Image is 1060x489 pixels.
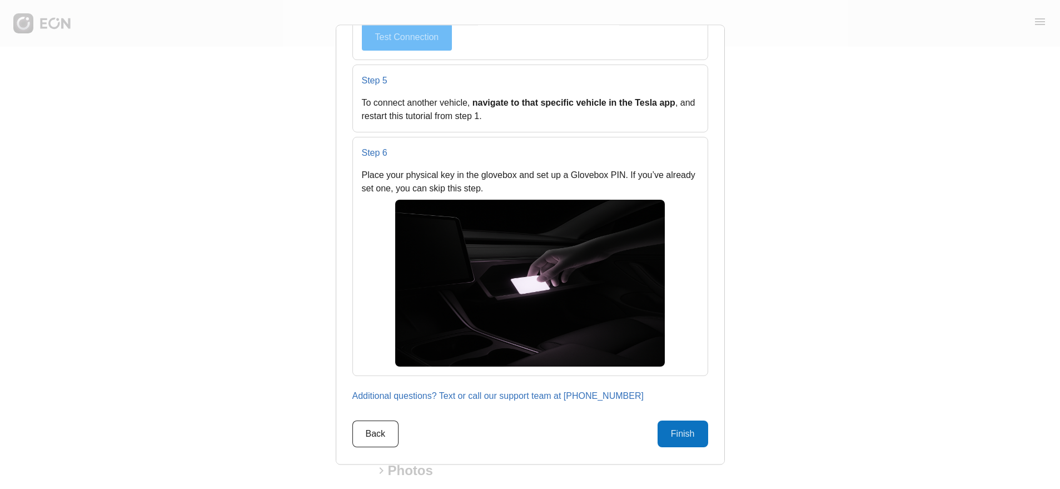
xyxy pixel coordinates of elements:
button: Finish [658,421,708,448]
span: Place your physical key in the glovebox and set up a Glovebox PIN. If you’ve already set one, you... [362,171,695,194]
p: Additional questions? Text or call our support team at [PHONE_NUMBER] [352,390,708,403]
button: Back [352,421,399,448]
p: Step 5 [362,75,699,88]
p: Step 6 [362,147,699,160]
button: Test Connection [362,24,452,51]
span: To connect another vehicle, [362,98,472,108]
span: , and restart this tutorial from step 1. [362,98,695,121]
span: navigate to that specific vehicle in the Tesla app [472,98,675,108]
img: glovebox-physical-key [395,200,665,367]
